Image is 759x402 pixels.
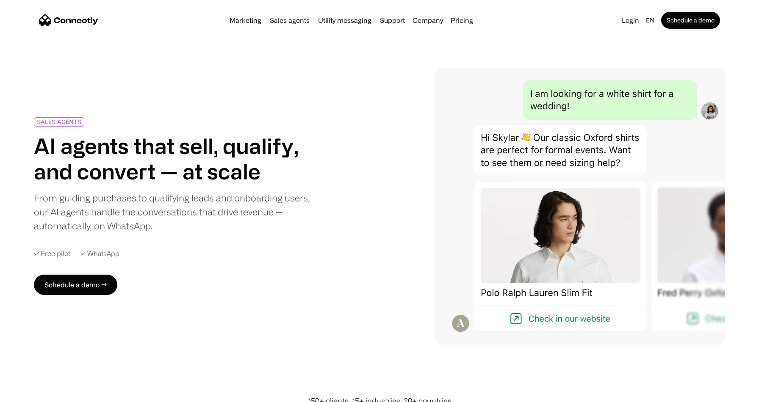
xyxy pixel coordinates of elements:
[377,17,408,24] a: Support
[646,14,654,26] div: en
[618,14,643,26] a: Login
[661,12,720,29] a: Schedule a demo
[413,14,443,26] div: Company
[410,14,446,26] div: Company
[17,387,51,399] ul: Language list
[643,14,659,26] div: en
[37,118,81,125] div: SALES AGENTS
[34,275,117,295] a: Schedule a demo →
[34,133,312,184] h1: AI agents that sell, qualify, and convert — at scale
[315,17,375,24] a: Utility messaging
[80,250,119,258] div: ✓ WhatsApp
[266,17,313,24] a: Sales agents
[34,191,312,233] div: From guiding purchases to qualifying leads and onboarding users, our AI agents handle the convers...
[226,17,265,24] a: Marketing
[8,386,51,399] aside: Language selected: English
[39,14,98,27] a: home
[34,250,70,258] div: ✓ Free pilot
[447,17,476,24] a: Pricing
